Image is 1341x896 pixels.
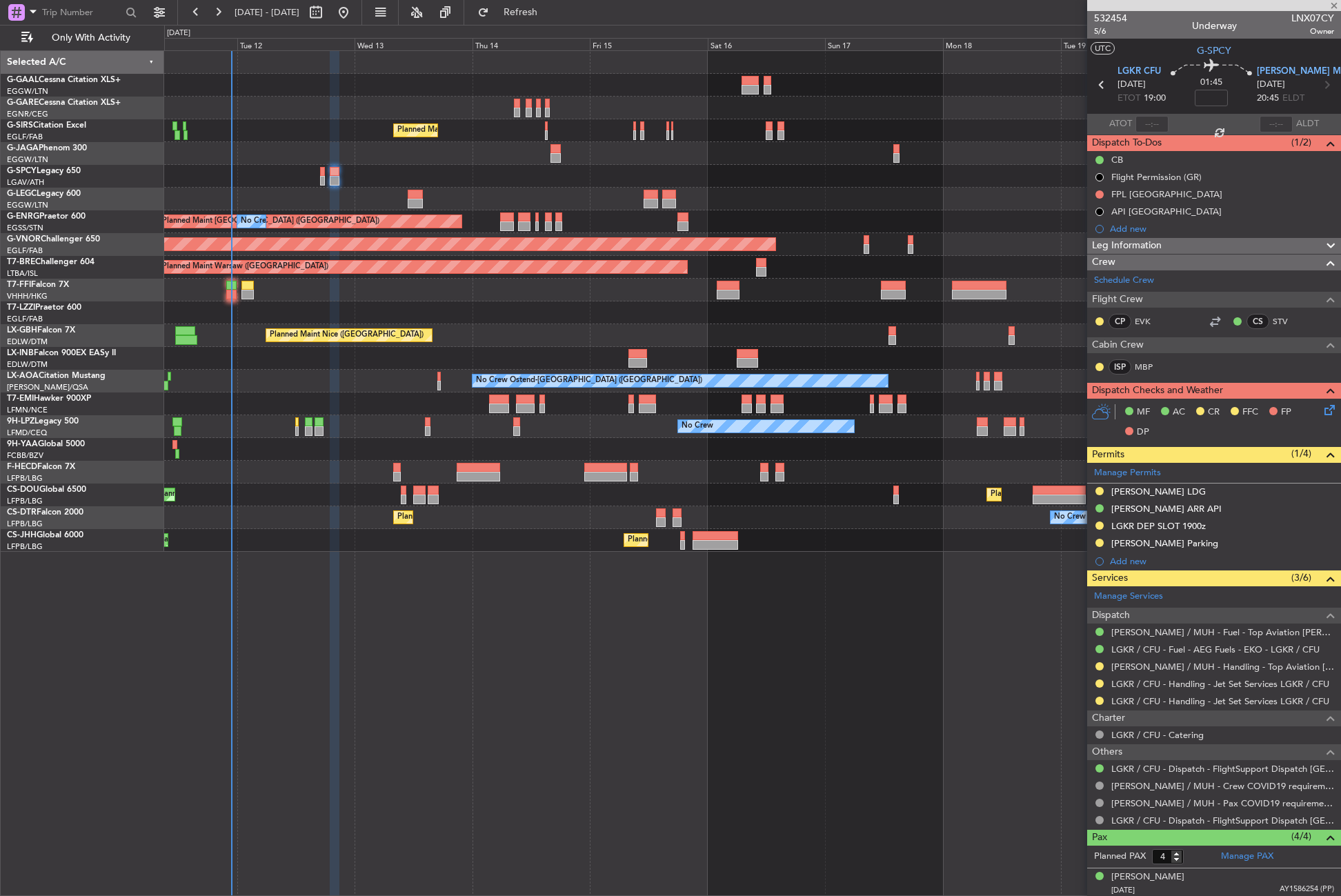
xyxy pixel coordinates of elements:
div: Tue 12 [237,38,355,50]
span: LX-AOA [7,372,39,380]
a: MBP [1135,361,1166,373]
a: LGKR / CFU - Handling - Jet Set Services LGKR / CFU [1111,695,1329,707]
a: Manage PAX [1221,850,1273,864]
span: LGKR CFU [1117,65,1161,79]
span: [DATE] [1257,78,1285,92]
a: CS-DOUGlobal 6500 [7,486,86,494]
a: LGKR / CFU - Fuel - AEG Fuels - EKO - LGKR / CFU [1111,644,1320,655]
span: [DATE] [1117,78,1146,92]
a: EDLW/DTM [7,359,48,370]
div: Planned Maint [GEOGRAPHIC_DATA] ([GEOGRAPHIC_DATA]) [162,211,379,232]
span: ALDT [1296,117,1319,131]
span: Pax [1092,830,1107,846]
a: EGGW/LTN [7,200,48,210]
div: No Crew [1054,507,1086,528]
a: LGKR / CFU - Handling - Jet Set Services LGKR / CFU [1111,678,1329,690]
div: CS [1246,314,1269,329]
a: [PERSON_NAME] / MUH - Fuel - Top Aviation [PERSON_NAME]/MUH [1111,626,1334,638]
span: 9H-YAA [7,440,38,448]
span: G-GAAL [7,76,39,84]
span: 9H-LPZ [7,417,34,426]
div: Planned Maint Warsaw ([GEOGRAPHIC_DATA]) [162,257,328,277]
a: T7-FFIFalcon 7X [7,281,69,289]
span: Services [1092,570,1128,586]
a: EGLF/FAB [7,132,43,142]
span: FP [1281,406,1291,419]
a: EGGW/LTN [7,86,48,97]
div: CB [1111,154,1123,166]
a: LFMD/CEQ [7,428,47,438]
span: Only With Activity [36,33,146,43]
div: Tue 19 [1061,38,1179,50]
div: [PERSON_NAME] [1111,870,1184,884]
a: [PERSON_NAME]/QSA [7,382,88,392]
span: G-SPCY [1197,43,1231,58]
span: DP [1137,426,1149,439]
a: EDLW/DTM [7,337,48,347]
a: LX-GBHFalcon 7X [7,326,75,335]
span: LX-GBH [7,326,37,335]
span: Refresh [492,8,550,17]
div: Wed 13 [355,38,473,50]
a: [PERSON_NAME] / MUH - Crew COVID19 requirements [1111,780,1334,792]
span: T7-EMI [7,395,34,403]
div: Sat 16 [708,38,826,50]
a: CS-DTRFalcon 2000 [7,508,83,517]
span: (1/4) [1291,446,1311,461]
a: LGAV/ATH [7,177,44,188]
span: F-HECD [7,463,37,471]
span: AY1586254 (PP) [1280,884,1334,895]
span: G-JAGA [7,144,39,152]
div: LGKR DEP SLOT 1900z [1111,520,1206,532]
a: EGSS/STN [7,223,43,233]
div: [PERSON_NAME] ARR API [1111,503,1222,515]
span: 5/6 [1094,26,1127,37]
a: EGLF/FAB [7,314,43,324]
span: Crew [1092,255,1115,270]
a: G-LEGCLegacy 600 [7,190,81,198]
a: G-GARECessna Citation XLS+ [7,99,121,107]
span: CS-DTR [7,508,37,517]
div: Sun 17 [825,38,943,50]
span: Cabin Crew [1092,337,1144,353]
span: G-GARE [7,99,39,107]
a: G-ENRGPraetor 600 [7,212,86,221]
span: LX-INB [7,349,34,357]
span: G-ENRG [7,212,39,221]
a: 9H-YAAGlobal 5000 [7,440,85,448]
button: Refresh [471,1,554,23]
a: LFPB/LBG [7,519,43,529]
a: G-SPCYLegacy 650 [7,167,81,175]
div: CP [1109,314,1131,329]
div: Planned Maint [GEOGRAPHIC_DATA] ([GEOGRAPHIC_DATA]) [991,484,1208,505]
span: Charter [1092,710,1125,726]
a: LX-AOACitation Mustang [7,372,106,380]
span: G-SPCY [7,167,37,175]
span: T7-LZZI [7,303,35,312]
a: LFPB/LBG [7,473,43,484]
span: Flight Crew [1092,292,1143,308]
span: Owner [1291,26,1334,37]
a: LX-INBFalcon 900EX EASy II [7,349,116,357]
div: [DATE] [167,28,190,39]
span: MF [1137,406,1150,419]
span: Others [1092,744,1122,760]
div: Thu 14 [473,38,590,50]
span: Permits [1092,447,1124,463]
a: G-SIRSCitation Excel [7,121,86,130]
a: FCBB/BZV [7,450,43,461]
span: (1/2) [1291,135,1311,150]
input: Trip Number [42,2,121,23]
a: F-HECDFalcon 7X [7,463,75,471]
span: CS-DOU [7,486,39,494]
a: G-GAALCessna Citation XLS+ [7,76,121,84]
a: EGNR/CEG [7,109,48,119]
a: Manage Services [1094,590,1163,604]
span: G-VNOR [7,235,41,243]
span: T7-BRE [7,258,35,266]
div: Mon 18 [943,38,1061,50]
span: ELDT [1282,92,1304,106]
span: T7-FFI [7,281,31,289]
span: CR [1208,406,1220,419]
span: CS-JHH [7,531,37,539]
